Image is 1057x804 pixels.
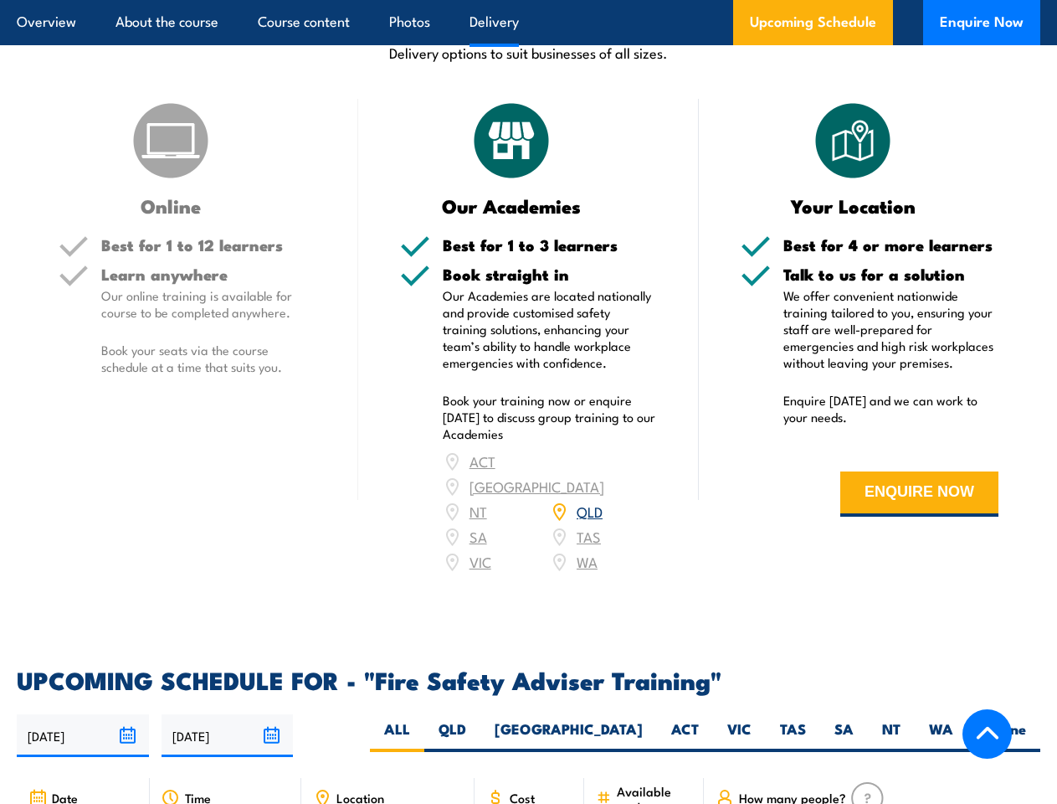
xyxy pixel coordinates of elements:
h5: Talk to us for a solution [783,266,998,282]
label: WA [915,719,967,752]
input: From date [17,714,149,757]
label: QLD [424,719,480,752]
p: Our Academies are located nationally and provide customised safety training solutions, enhancing ... [443,287,658,371]
h5: Best for 1 to 12 learners [101,237,316,253]
h3: Your Location [741,196,965,215]
label: NT [868,719,915,752]
label: ACT [657,719,713,752]
input: To date [162,714,294,757]
p: Our online training is available for course to be completed anywhere. [101,287,316,321]
p: Book your training now or enquire [DATE] to discuss group training to our Academies [443,392,658,442]
label: [GEOGRAPHIC_DATA] [480,719,657,752]
p: Enquire [DATE] and we can work to your needs. [783,392,998,425]
h5: Learn anywhere [101,266,316,282]
h5: Book straight in [443,266,658,282]
p: We offer convenient nationwide training tailored to you, ensuring your staff are well-prepared fo... [783,287,998,371]
p: Book your seats via the course schedule at a time that suits you. [101,342,316,375]
label: SA [820,719,868,752]
h3: Online [59,196,283,215]
p: Delivery options to suit businesses of all sizes. [17,43,1040,62]
h5: Best for 4 or more learners [783,237,998,253]
button: ENQUIRE NOW [840,472,998,517]
h5: Best for 1 to 3 learners [443,237,658,253]
a: QLD [577,501,603,521]
h2: UPCOMING SCHEDULE FOR - "Fire Safety Adviser Training" [17,668,1040,690]
label: ALL [370,719,424,752]
h3: Our Academies [400,196,624,215]
label: VIC [713,719,766,752]
label: TAS [766,719,820,752]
